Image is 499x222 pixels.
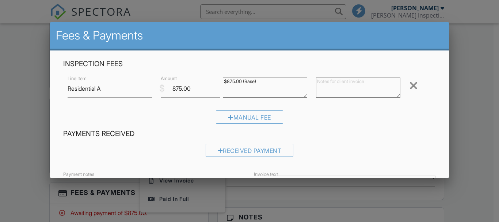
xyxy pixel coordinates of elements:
a: Manual Fee [216,116,283,123]
button: Italic (Ctrl+I) [282,177,296,191]
button: Colors [310,177,324,191]
h2: Fees & Payments [56,28,443,43]
div: $ [159,82,165,95]
a: Received Payment [206,149,294,156]
button: Insert Table [411,177,424,191]
button: Underline (Ctrl+U) [296,177,310,191]
button: Unordered List [339,177,353,191]
button: Inline Style [254,177,268,191]
button: Ordered List [325,177,339,191]
label: Invoice text [254,171,278,178]
label: Payment notes [63,171,94,178]
button: Insert Video [397,177,411,191]
textarea: $875.00 (Base) [223,78,307,98]
div: Manual Fee [216,110,283,124]
div: Received Payment [206,144,294,157]
button: Insert Link (Ctrl+K) [369,177,383,191]
h4: Payments Received [63,129,436,139]
button: Insert Image (Ctrl+P) [383,177,397,191]
label: Line Item [68,75,87,82]
h4: Inspection Fees [63,59,436,69]
button: Align [355,177,369,191]
label: Amount [161,75,177,82]
button: Bold (Ctrl+B) [268,177,282,191]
